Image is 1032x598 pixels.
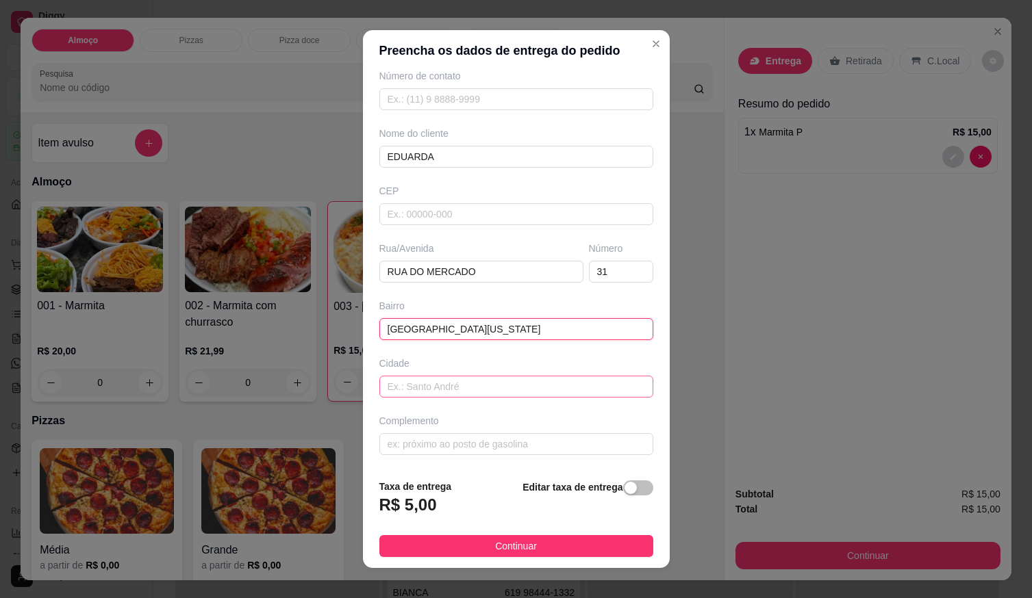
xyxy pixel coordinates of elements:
[379,494,437,516] h3: R$ 5,00
[379,203,653,225] input: Ex.: 00000-000
[379,433,653,455] input: ex: próximo ao posto de gasolina
[379,481,452,492] strong: Taxa de entrega
[379,376,653,398] input: Ex.: Santo André
[379,88,653,110] input: Ex.: (11) 9 8888-9999
[495,538,537,554] span: Continuar
[645,33,667,55] button: Close
[379,356,653,370] div: Cidade
[379,69,653,83] div: Número de contato
[379,299,653,313] div: Bairro
[379,127,653,140] div: Nome do cliente
[379,414,653,428] div: Complemento
[363,30,670,71] header: Preencha os dados de entrega do pedido
[523,482,622,493] strong: Editar taxa de entrega
[379,261,583,283] input: Ex.: Rua Oscar Freire
[379,535,653,557] button: Continuar
[379,242,583,255] div: Rua/Avenida
[379,184,653,198] div: CEP
[589,261,653,283] input: Ex.: 44
[379,146,653,168] input: Ex.: João da Silva
[589,242,653,255] div: Número
[379,318,653,340] input: Ex.: Bairro Jardim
